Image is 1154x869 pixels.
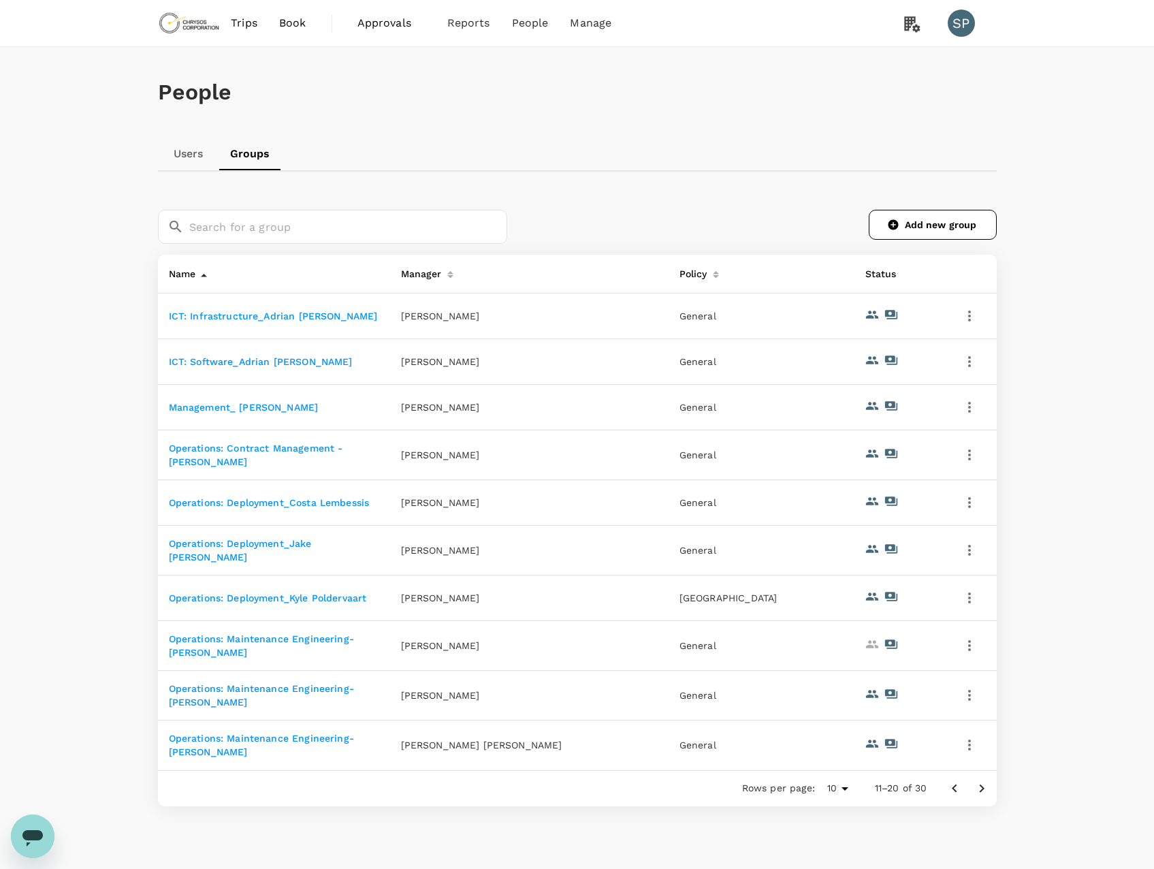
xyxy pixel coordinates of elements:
[11,815,54,858] iframe: Button to launch messaging window
[169,497,370,508] a: Operations: Deployment_Costa Lembessis
[279,15,306,31] span: Book
[169,592,367,603] a: Operations: Deployment_Kyle Poldervaart
[679,543,844,557] p: General
[169,633,354,658] a: Operations: Maintenance Engineering-[PERSON_NAME]
[169,538,312,563] a: Operations: Deployment_Jake [PERSON_NAME]
[679,400,844,414] p: General
[396,260,442,282] div: Manager
[820,778,853,798] div: 10
[219,138,281,170] a: Groups
[401,355,480,368] p: [PERSON_NAME]
[169,356,353,367] a: ICT: Software_Adrian [PERSON_NAME]
[401,496,480,509] p: [PERSON_NAME]
[948,10,975,37] div: SP
[512,15,549,31] span: People
[158,80,997,105] h1: People
[189,210,507,244] input: Search for a group
[401,543,480,557] p: [PERSON_NAME]
[169,683,354,708] a: Operations: Maintenance Engineering-[PERSON_NAME]
[742,781,815,795] p: Rows per page:
[447,15,490,31] span: Reports
[674,260,707,282] div: Policy
[401,591,480,605] p: [PERSON_NAME]
[401,400,480,414] p: [PERSON_NAME]
[169,443,343,467] a: Operations: Contract Management - [PERSON_NAME]
[401,309,480,323] p: [PERSON_NAME]
[357,15,426,31] span: Approvals
[679,355,844,368] p: General
[401,738,562,752] p: [PERSON_NAME] [PERSON_NAME]
[570,15,611,31] span: Manage
[158,138,219,170] a: Users
[169,402,319,413] a: Management_ [PERSON_NAME]
[968,775,995,802] button: Go to next page
[679,591,844,605] p: [GEOGRAPHIC_DATA]
[401,448,480,462] p: [PERSON_NAME]
[869,210,997,240] a: Add new group
[941,775,968,802] button: Go to previous page
[158,8,221,38] img: Chrysos Corporation
[231,15,257,31] span: Trips
[401,689,480,702] p: [PERSON_NAME]
[679,496,844,509] p: General
[679,738,844,752] p: General
[679,639,844,652] p: General
[401,639,480,652] p: [PERSON_NAME]
[169,311,378,321] a: ICT: Infrastructure_Adrian [PERSON_NAME]
[679,309,844,323] p: General
[679,448,844,462] p: General
[163,260,196,282] div: Name
[679,689,844,702] p: General
[875,781,927,795] p: 11–20 of 30
[169,733,354,757] a: Operations: Maintenance Engineering-[PERSON_NAME]
[854,255,947,294] th: Status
